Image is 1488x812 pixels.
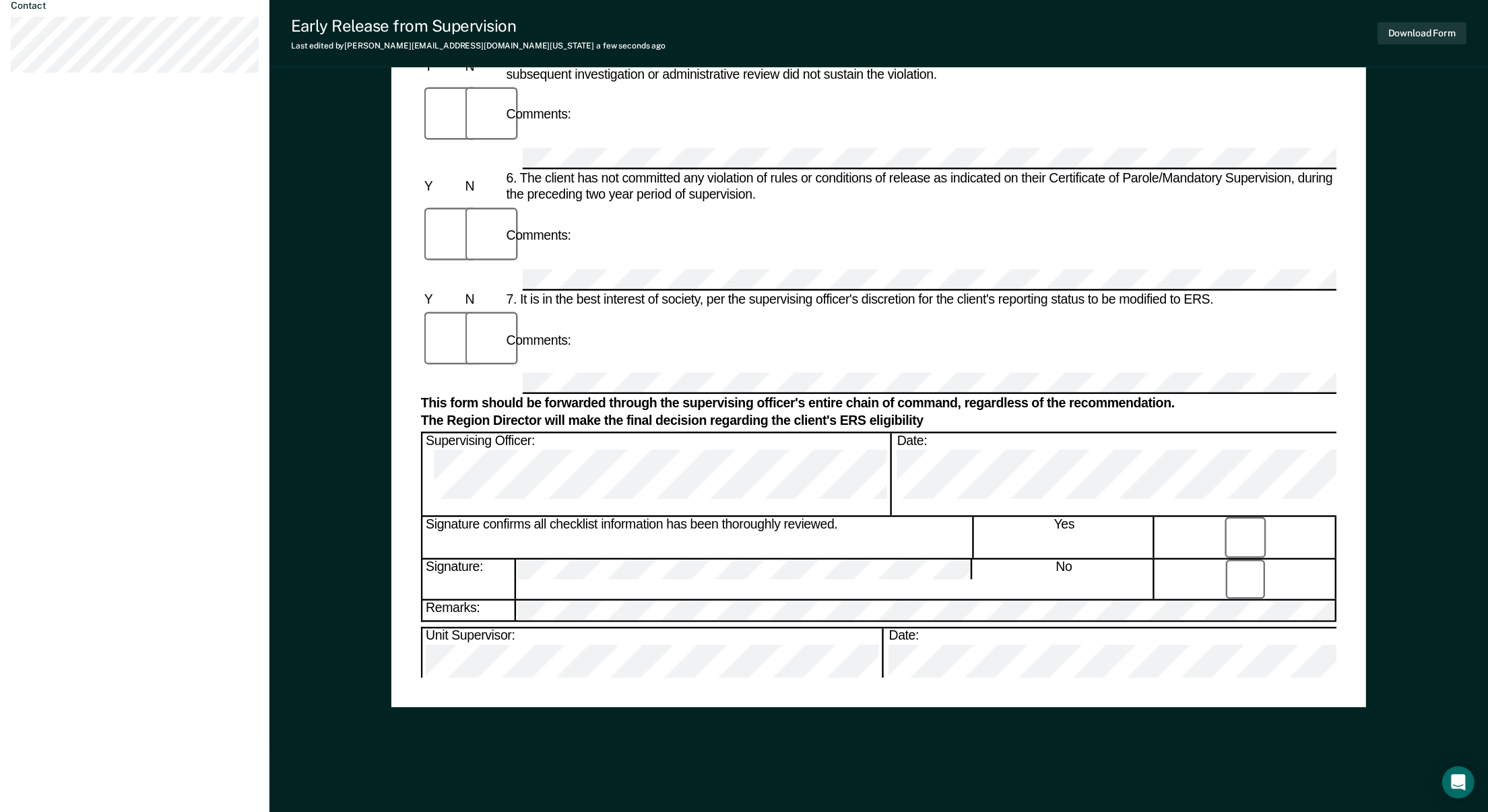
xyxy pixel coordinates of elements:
[503,292,1337,308] div: 7. It is in the best interest of society, per the supervising officer's discretion for the client...
[421,292,462,308] div: Y
[503,108,575,124] div: Comments:
[975,518,1155,557] div: Yes
[975,560,1155,599] div: No
[596,41,666,50] span: a few seconds ago
[421,397,1336,413] div: This form should be forwarded through the supervising officer's entire chain of command, regardle...
[422,629,884,711] div: Unit Supervisor:
[503,333,575,349] div: Comments:
[462,180,503,196] div: N
[1378,22,1466,44] button: Download Form
[503,228,575,244] div: Comments:
[291,41,666,50] div: Last edited by [PERSON_NAME][EMAIL_ADDRESS][DOMAIN_NAME][US_STATE]
[422,560,515,599] div: Signature:
[462,292,503,308] div: N
[291,16,666,36] div: Early Release from Supervision
[894,434,1355,516] div: Date:
[422,434,892,516] div: Supervising Officer:
[503,172,1337,205] div: 6. The client has not committed any violation of rules or conditions of release as indicated on t...
[1442,766,1475,799] div: Open Intercom Messenger
[886,629,1347,711] div: Date:
[421,180,462,196] div: Y
[421,415,1336,431] div: The Region Director will make the final decision regarding the client's ERS eligibility
[422,601,516,620] div: Remarks:
[422,518,973,557] div: Signature confirms all checklist information has been thoroughly reviewed.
